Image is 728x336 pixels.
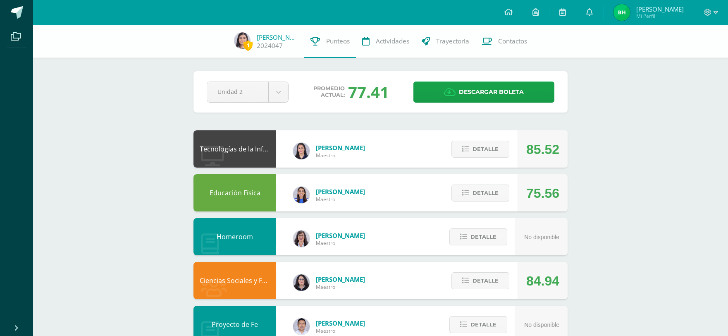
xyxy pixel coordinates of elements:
[316,240,365,247] span: Maestro
[524,234,559,240] span: No disponible
[316,196,365,203] span: Maestro
[316,152,365,159] span: Maestro
[326,37,350,46] span: Punteos
[293,274,310,291] img: f270ddb0ea09d79bf84e45c6680ec463.png
[193,218,276,255] div: Homeroom
[193,262,276,299] div: Ciencias Sociales y Formación Ciudadana
[293,143,310,159] img: dbcf09110664cdb6f63fe058abfafc14.png
[316,275,365,283] span: [PERSON_NAME]
[526,175,559,212] div: 75.56
[415,25,475,58] a: Trayectoria
[636,5,684,13] span: [PERSON_NAME]
[459,82,524,102] span: Descargar boleta
[316,231,365,240] span: [PERSON_NAME]
[524,322,559,328] span: No disponible
[526,262,559,300] div: 84.94
[217,82,258,101] span: Unidad 2
[473,142,499,157] span: Detalle
[449,316,507,333] button: Detalle
[451,141,509,158] button: Detalle
[413,82,554,103] a: Descargar boleta
[316,327,365,334] span: Maestro
[470,317,496,332] span: Detalle
[449,228,507,245] button: Detalle
[526,131,559,168] div: 85.52
[316,283,365,290] span: Maestro
[376,37,409,46] span: Actividades
[636,12,684,19] span: Mi Perfil
[293,187,310,203] img: 0eea5a6ff783132be5fd5ba128356f6f.png
[193,130,276,168] div: Tecnologías de la Información y Comunicación: Computación
[473,185,499,201] span: Detalle
[316,187,365,196] span: [PERSON_NAME]
[613,4,630,21] img: 7e8f4bfdf5fac32941a4a2fa2799f9b6.png
[348,81,389,103] div: 77.41
[498,37,527,46] span: Contactos
[313,85,345,98] span: Promedio actual:
[193,174,276,211] div: Educación Física
[316,144,365,152] span: [PERSON_NAME]
[356,25,415,58] a: Actividades
[473,273,499,288] span: Detalle
[293,318,310,335] img: 4582bc727a9698f22778fe954f29208c.png
[475,25,533,58] a: Contactos
[451,185,509,202] button: Detalle
[436,37,469,46] span: Trayectoria
[234,32,251,49] img: 130fd304cb0ced827fbe32d75afe8404.png
[304,25,356,58] a: Punteos
[470,229,496,245] span: Detalle
[451,272,509,289] button: Detalle
[257,33,298,41] a: [PERSON_NAME]
[207,82,288,102] a: Unidad 2
[316,319,365,327] span: [PERSON_NAME]
[243,40,253,50] span: 1
[257,41,283,50] a: 2024047
[293,230,310,247] img: 11d0a4ab3c631824f792e502224ffe6b.png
